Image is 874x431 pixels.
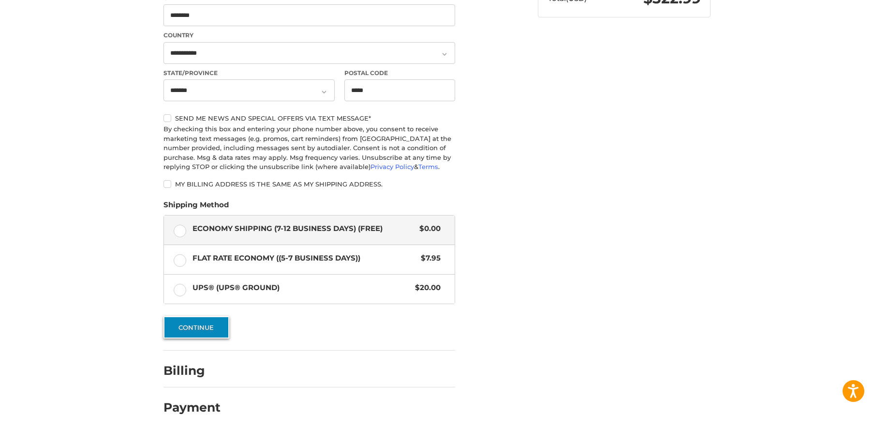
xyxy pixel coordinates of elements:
label: Country [163,31,455,40]
a: Privacy Policy [370,163,414,170]
span: $7.95 [416,253,441,264]
label: State/Province [163,69,335,77]
legend: Shipping Method [163,200,229,215]
div: By checking this box and entering your phone number above, you consent to receive marketing text ... [163,124,455,172]
span: UPS® (UPS® Ground) [193,282,411,293]
span: $0.00 [415,223,441,234]
span: Flat Rate Economy ((5-7 Business Days)) [193,253,416,264]
iframe: Google Customer Reviews [794,405,874,431]
h2: Billing [163,363,220,378]
span: Economy Shipping (7-12 Business Days) (Free) [193,223,415,234]
button: Continue [163,316,229,339]
h2: Payment [163,400,221,415]
label: Postal Code [344,69,456,77]
a: Terms [418,163,438,170]
span: $20.00 [410,282,441,293]
label: Send me news and special offers via text message* [163,114,455,122]
label: My billing address is the same as my shipping address. [163,180,455,188]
